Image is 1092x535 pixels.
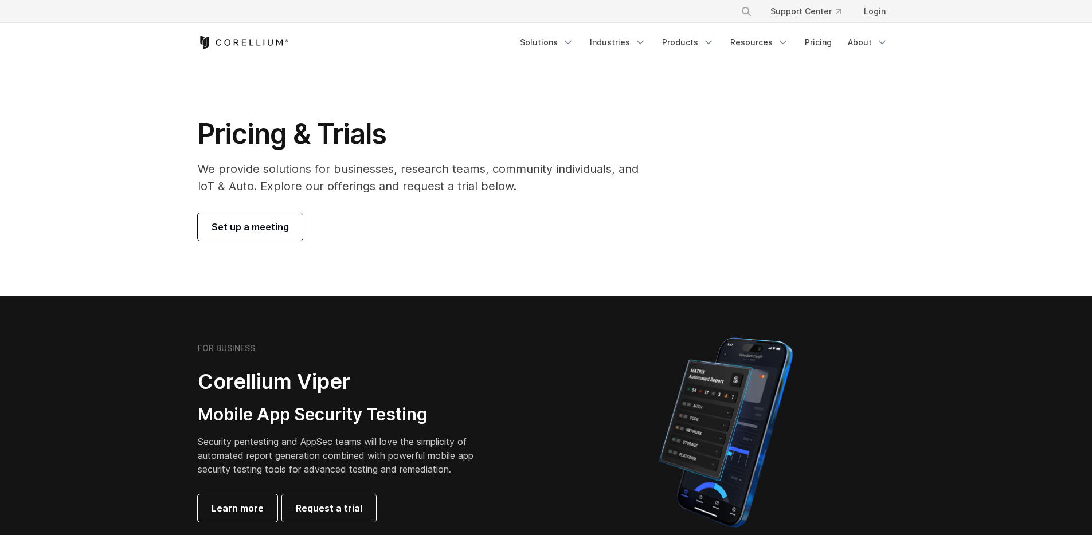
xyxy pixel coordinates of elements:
a: Industries [583,32,653,53]
p: Security pentesting and AppSec teams will love the simplicity of automated report generation comb... [198,435,491,476]
a: Learn more [198,494,277,522]
span: Learn more [212,501,264,515]
h3: Mobile App Security Testing [198,404,491,426]
div: Navigation Menu [513,32,895,53]
a: Request a trial [282,494,376,522]
a: Login [855,1,895,22]
a: Pricing [798,32,839,53]
a: Set up a meeting [198,213,303,241]
span: Request a trial [296,501,362,515]
div: Navigation Menu [727,1,895,22]
h6: FOR BUSINESS [198,343,255,353]
a: Corellium Home [198,36,289,49]
a: Solutions [513,32,581,53]
button: Search [736,1,757,22]
a: About [841,32,895,53]
img: Corellium MATRIX automated report on iPhone showing app vulnerability test results across securit... [640,332,812,533]
span: Set up a meeting [212,220,289,234]
a: Resources [723,32,796,53]
p: We provide solutions for businesses, research teams, community individuals, and IoT & Auto. Explo... [198,160,655,195]
h2: Corellium Viper [198,369,491,395]
h1: Pricing & Trials [198,117,655,151]
a: Support Center [761,1,850,22]
a: Products [655,32,721,53]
